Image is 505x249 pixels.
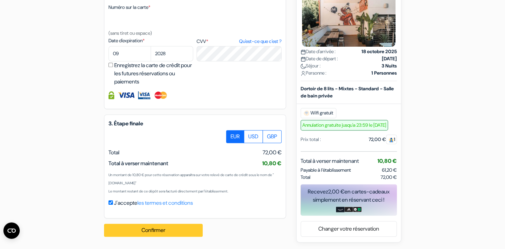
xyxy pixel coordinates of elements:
[382,55,397,62] strong: [DATE]
[197,38,281,45] label: CVV
[226,130,244,143] label: EUR
[386,134,397,144] span: 1
[108,30,152,36] small: (sans tiret ou espace)
[301,55,338,62] span: Date de départ :
[371,69,397,76] strong: 1 Personnes
[108,160,168,167] span: Total à verser maintenant
[262,160,282,167] span: 10,80 €
[301,56,306,61] img: calendar.svg
[344,206,353,212] img: adidas-card.png
[353,206,361,212] img: uber-uber-eats-card.png
[108,149,119,156] span: Total
[301,136,321,143] div: Prix total :
[301,71,306,76] img: user_icon.svg
[301,48,336,55] span: Date d'arrivée :
[114,61,195,86] label: Enregistrez la carte de crédit pour les futures réservations ou paiements
[361,48,397,55] strong: 18 octobre 2025
[118,91,135,99] img: Visa
[301,108,336,118] span: Wifi gratuit
[301,187,397,204] div: Recevez en cartes-cadeaux simplement en réservant ceci !
[382,167,397,173] span: 61,20 €
[301,166,351,173] span: Payable à l’établissement
[369,136,397,143] div: 72,00 €
[244,130,263,143] label: USD
[301,173,310,181] span: Total
[104,224,203,237] button: Confirmer
[301,69,326,76] span: Personne :
[108,4,150,11] label: Numéro sur la carte
[382,62,397,69] strong: 3 Nuits
[137,199,193,206] a: les termes et conditions
[108,189,228,193] small: Le montant restant de ce dépôt sera facturé directement par l'établissement.
[114,199,193,207] label: J'accepte
[108,120,282,127] h5: 3. Étape finale
[154,91,168,99] img: Master Card
[301,120,388,130] span: Annulation gratuite jusqu'a 23:59 le [DATE]
[108,173,274,185] small: Un montant de 10,80 € pour cette réservation apparaîtra sur votre relevé de carte de crédit sous ...
[301,157,359,165] span: Total à verser maintenant
[301,62,321,69] span: Séjour :
[108,91,114,99] img: Information de carte de crédit entièrement encryptée et sécurisée
[263,130,282,143] label: GBP
[381,173,397,181] span: 72,00 €
[328,188,344,195] span: 2,00 €
[377,157,397,164] span: 10,80 €
[301,85,394,98] b: Dortoir de 8 lits - Mixtes - Standard - Salle de bain privée
[301,63,306,68] img: moon.svg
[301,49,306,54] img: calendar.svg
[389,137,394,142] img: guest.svg
[108,37,193,44] label: Date d'expiration
[239,38,281,45] a: Qu'est-ce que c'est ?
[304,110,309,115] img: free_wifi.svg
[336,206,344,212] img: amazon-card-no-text.png
[263,149,282,157] span: 72,00 €
[226,130,282,143] div: Basic radio toggle button group
[301,222,397,235] a: Changer votre réservation
[138,91,150,99] img: Visa Electron
[3,222,20,239] button: Ouvrir le widget CMP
